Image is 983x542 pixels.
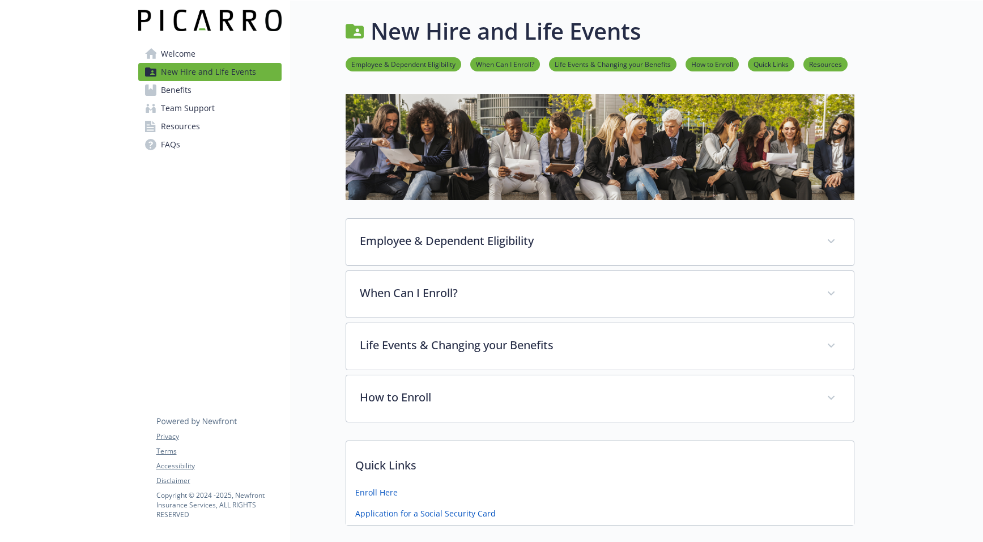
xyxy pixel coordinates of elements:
a: Resources [138,117,282,135]
img: new hire page banner [346,94,854,200]
p: Life Events & Changing your Benefits [360,337,813,354]
div: Life Events & Changing your Benefits [346,323,854,370]
a: Application for a Social Security Card [355,507,496,519]
p: Quick Links [346,441,854,483]
a: Privacy [156,431,281,442]
div: How to Enroll [346,375,854,422]
h1: New Hire and Life Events [371,14,641,48]
a: Accessibility [156,461,281,471]
a: Benefits [138,81,282,99]
a: Team Support [138,99,282,117]
p: When Can I Enroll? [360,285,813,302]
a: How to Enroll [686,58,739,69]
a: When Can I Enroll? [470,58,540,69]
span: FAQs [161,135,180,154]
a: Disclaimer [156,476,281,486]
span: Welcome [161,45,195,63]
a: Resources [803,58,848,69]
a: Welcome [138,45,282,63]
p: Employee & Dependent Eligibility [360,232,813,249]
p: How to Enroll [360,389,813,406]
a: Life Events & Changing your Benefits [549,58,676,69]
a: Terms [156,446,281,456]
div: Employee & Dependent Eligibility [346,219,854,265]
p: Copyright © 2024 - 2025 , Newfront Insurance Services, ALL RIGHTS RESERVED [156,490,281,519]
a: New Hire and Life Events [138,63,282,81]
span: New Hire and Life Events [161,63,256,81]
a: Enroll Here [355,486,398,498]
a: Quick Links [748,58,794,69]
span: Resources [161,117,200,135]
a: Employee & Dependent Eligibility [346,58,461,69]
span: Team Support [161,99,215,117]
a: FAQs [138,135,282,154]
span: Benefits [161,81,192,99]
div: When Can I Enroll? [346,271,854,317]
